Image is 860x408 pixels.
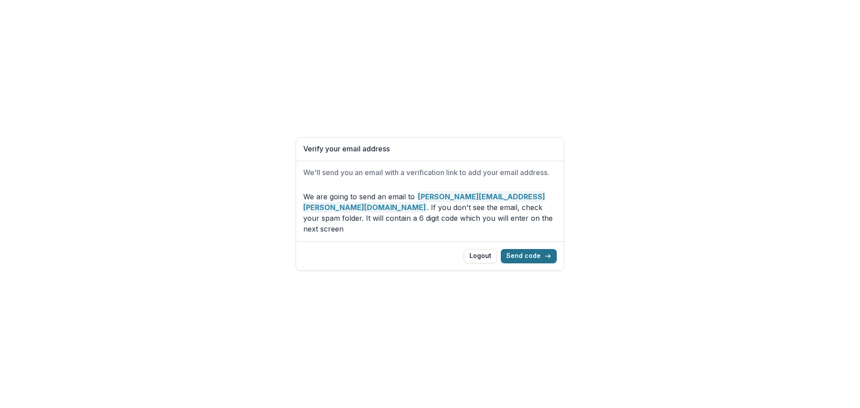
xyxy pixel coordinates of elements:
[303,191,557,234] p: We are going to send an email to . If you don't see the email, check your spam folder. It will co...
[303,191,545,213] strong: [PERSON_NAME][EMAIL_ADDRESS][PERSON_NAME][DOMAIN_NAME]
[303,168,557,177] h2: We'll send you an email with a verification link to add your email address.
[464,249,497,263] button: Logout
[501,249,557,263] button: Send code
[303,145,557,153] h1: Verify your email address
